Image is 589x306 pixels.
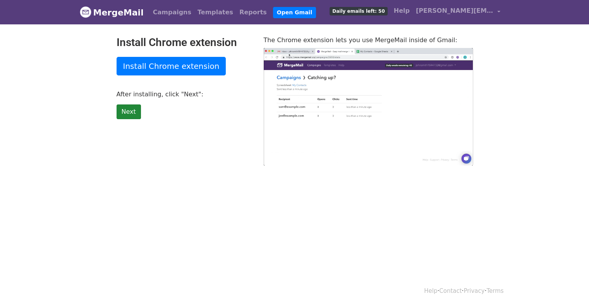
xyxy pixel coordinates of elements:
[550,269,589,306] iframe: Chat Widget
[439,287,462,294] a: Contact
[273,7,316,18] a: Open Gmail
[80,6,91,18] img: MergeMail logo
[416,6,493,15] span: [PERSON_NAME][EMAIL_ADDRESS][PERSON_NAME][DOMAIN_NAME]
[424,287,437,294] a: Help
[80,4,144,21] a: MergeMail
[236,5,270,20] a: Reports
[117,57,226,75] a: Install Chrome extension
[413,3,503,21] a: [PERSON_NAME][EMAIL_ADDRESS][PERSON_NAME][DOMAIN_NAME]
[264,36,473,44] p: The Chrome extension lets you use MergeMail inside of Gmail:
[330,7,387,15] span: Daily emails left: 50
[391,3,413,19] a: Help
[486,287,503,294] a: Terms
[464,287,484,294] a: Privacy
[117,90,252,98] p: After installing, click "Next":
[117,36,252,49] h2: Install Chrome extension
[194,5,236,20] a: Templates
[326,3,390,19] a: Daily emails left: 50
[117,104,141,119] a: Next
[150,5,194,20] a: Campaigns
